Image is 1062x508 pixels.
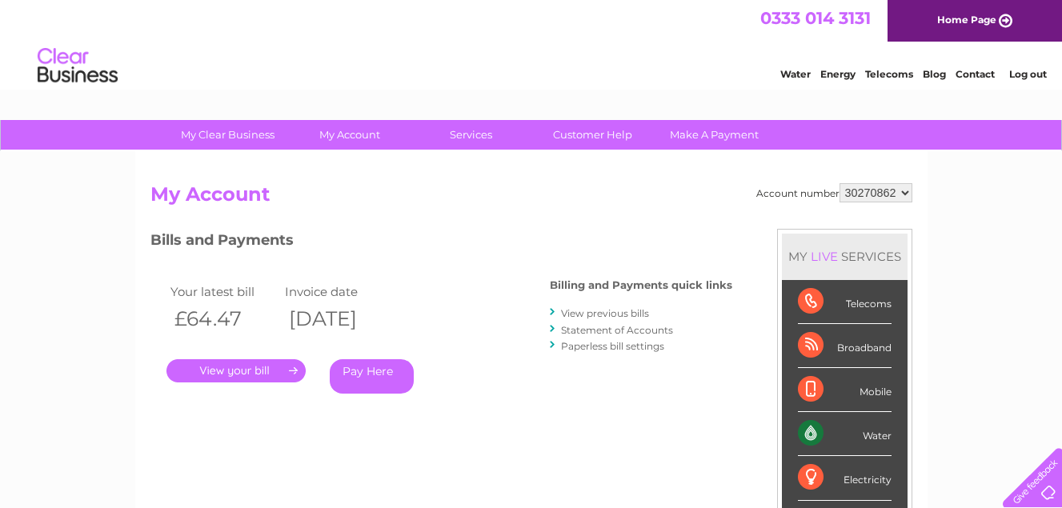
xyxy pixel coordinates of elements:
a: 0333 014 3131 [760,8,871,28]
a: Services [405,120,537,150]
h3: Bills and Payments [150,229,732,257]
img: logo.png [37,42,118,90]
a: Telecoms [865,68,913,80]
a: Contact [956,68,995,80]
a: My Clear Business [162,120,294,150]
div: Telecoms [798,280,892,324]
a: Make A Payment [648,120,780,150]
a: Log out [1009,68,1047,80]
div: Mobile [798,368,892,412]
div: Account number [756,183,912,202]
th: £64.47 [166,302,282,335]
a: View previous bills [561,307,649,319]
td: Your latest bill [166,281,282,302]
a: Energy [820,68,856,80]
div: Broadband [798,324,892,368]
a: Water [780,68,811,80]
th: [DATE] [281,302,396,335]
h2: My Account [150,183,912,214]
a: Customer Help [527,120,659,150]
div: MY SERVICES [782,234,908,279]
a: Statement of Accounts [561,324,673,336]
td: Invoice date [281,281,396,302]
div: LIVE [808,249,841,264]
a: Blog [923,68,946,80]
a: Paperless bill settings [561,340,664,352]
a: My Account [283,120,415,150]
div: Clear Business is a trading name of Verastar Limited (registered in [GEOGRAPHIC_DATA] No. 3667643... [154,9,910,78]
a: Pay Here [330,359,414,394]
div: Water [798,412,892,456]
div: Electricity [798,456,892,500]
h4: Billing and Payments quick links [550,279,732,291]
a: . [166,359,306,382]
